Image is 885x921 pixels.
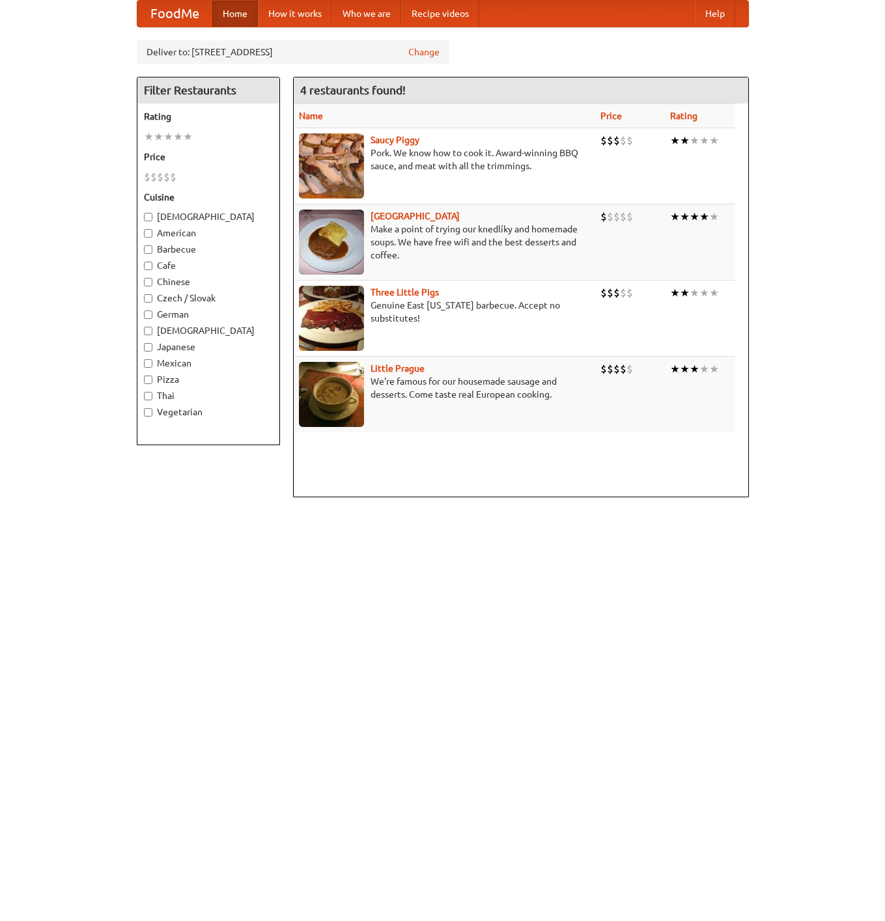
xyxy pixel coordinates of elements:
[144,110,273,123] h5: Rating
[144,327,152,335] input: [DEMOGRAPHIC_DATA]
[144,150,273,163] h5: Price
[144,259,273,272] label: Cafe
[299,146,591,172] p: Pork. We know how to cook it. Award-winning BBQ sauce, and meat with all the trimmings.
[144,245,152,254] input: Barbecue
[371,363,425,374] a: Little Prague
[607,286,613,300] li: $
[695,1,735,27] a: Help
[600,286,607,300] li: $
[600,133,607,148] li: $
[626,210,633,224] li: $
[144,210,273,223] label: [DEMOGRAPHIC_DATA]
[144,227,273,240] label: American
[299,210,364,275] img: czechpoint.jpg
[709,210,719,224] li: ★
[709,362,719,376] li: ★
[144,170,150,184] li: $
[144,310,152,319] input: German
[154,130,163,144] li: ★
[144,278,152,286] input: Chinese
[613,362,620,376] li: $
[144,357,273,370] label: Mexican
[144,389,273,402] label: Thai
[144,191,273,204] h5: Cuisine
[680,210,690,224] li: ★
[626,362,633,376] li: $
[173,130,183,144] li: ★
[680,133,690,148] li: ★
[212,1,258,27] a: Home
[144,213,152,221] input: [DEMOGRAPHIC_DATA]
[299,286,364,351] img: littlepigs.jpg
[620,362,626,376] li: $
[709,133,719,148] li: ★
[299,362,364,427] img: littleprague.jpg
[299,375,591,401] p: We're famous for our housemade sausage and desserts. Come taste real European cooking.
[620,133,626,148] li: $
[144,406,273,419] label: Vegetarian
[144,392,152,400] input: Thai
[332,1,401,27] a: Who we are
[699,286,709,300] li: ★
[626,286,633,300] li: $
[144,292,273,305] label: Czech / Slovak
[144,408,152,417] input: Vegetarian
[144,308,273,321] label: German
[144,359,152,368] input: Mexican
[613,286,620,300] li: $
[299,111,323,121] a: Name
[699,133,709,148] li: ★
[144,262,152,270] input: Cafe
[690,362,699,376] li: ★
[144,373,273,386] label: Pizza
[408,46,440,59] a: Change
[607,362,613,376] li: $
[709,286,719,300] li: ★
[680,286,690,300] li: ★
[626,133,633,148] li: $
[613,133,620,148] li: $
[670,111,697,121] a: Rating
[670,362,680,376] li: ★
[137,40,449,64] div: Deliver to: [STREET_ADDRESS]
[690,133,699,148] li: ★
[299,223,591,262] p: Make a point of trying our knedlíky and homemade soups. We have free wifi and the best desserts a...
[137,1,212,27] a: FoodMe
[258,1,332,27] a: How it works
[600,362,607,376] li: $
[300,84,406,96] ng-pluralize: 4 restaurants found!
[299,133,364,199] img: saucy.jpg
[620,210,626,224] li: $
[144,294,152,303] input: Czech / Slovak
[680,362,690,376] li: ★
[371,135,419,145] a: Saucy Piggy
[163,130,173,144] li: ★
[620,286,626,300] li: $
[607,210,613,224] li: $
[699,362,709,376] li: ★
[163,170,170,184] li: $
[137,77,279,103] h4: Filter Restaurants
[144,324,273,337] label: [DEMOGRAPHIC_DATA]
[144,340,273,353] label: Japanese
[150,170,157,184] li: $
[371,211,460,221] a: [GEOGRAPHIC_DATA]
[401,1,479,27] a: Recipe videos
[144,275,273,288] label: Chinese
[144,229,152,238] input: American
[670,286,680,300] li: ★
[690,210,699,224] li: ★
[144,130,154,144] li: ★
[670,210,680,224] li: ★
[613,210,620,224] li: $
[371,287,439,297] a: Three Little Pigs
[144,343,152,351] input: Japanese
[600,111,622,121] a: Price
[183,130,193,144] li: ★
[144,243,273,256] label: Barbecue
[699,210,709,224] li: ★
